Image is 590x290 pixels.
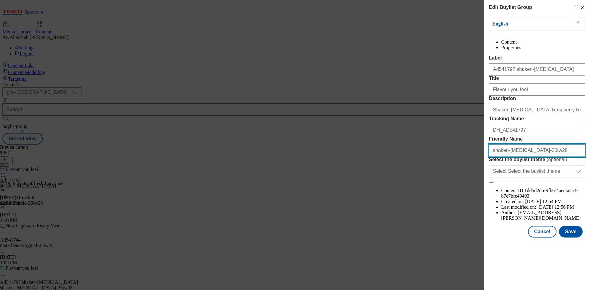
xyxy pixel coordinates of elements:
label: Tracking Name [489,116,585,122]
li: Properties [501,45,585,50]
label: Title [489,75,585,81]
span: [DATE] 12:56 PM [537,204,574,210]
li: Content ID [501,188,585,199]
label: Description [489,96,585,101]
h4: Edit Buylist Group [489,4,532,11]
label: Friendly Name [489,136,585,142]
input: Enter Label [489,63,585,75]
input: Enter Description [489,104,585,116]
label: Select the buylist theme [489,157,585,163]
input: Enter Friendly Name [489,144,585,157]
span: ( optional ) [547,157,567,162]
button: Cancel [528,226,556,238]
button: Save [559,226,583,238]
span: [EMAIL_ADDRESS][PERSON_NAME][DOMAIN_NAME] [501,210,581,221]
li: Created on: [501,199,585,204]
li: Last modified on: [501,204,585,210]
span: 1dd5d2d5-9fb6-4aec-a2a3-b7e7bfe49493 [501,188,578,199]
input: Enter Tracking Name [489,124,585,136]
label: Label [489,55,585,61]
li: Content [501,39,585,45]
p: English [492,21,557,27]
input: Enter Title [489,83,585,96]
span: [DATE] 12:54 PM [525,199,562,204]
li: Author: [501,210,585,221]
